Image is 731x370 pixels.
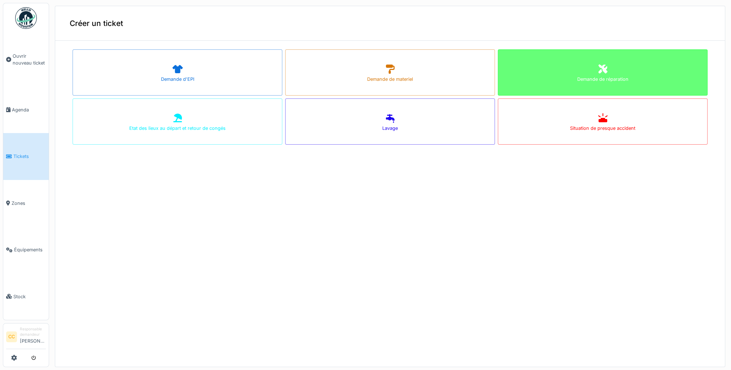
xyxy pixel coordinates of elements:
[3,87,49,133] a: Agenda
[13,53,46,66] span: Ouvrir nouveau ticket
[3,133,49,180] a: Tickets
[367,76,413,83] div: Demande de materiel
[6,331,17,342] li: CC
[13,293,46,300] span: Stock
[3,180,49,226] a: Zones
[15,7,37,29] img: Badge_color-CXgf-gQk.svg
[6,326,46,349] a: CC Responsable demandeur[PERSON_NAME]
[20,326,46,347] li: [PERSON_NAME]
[577,76,628,83] div: Demande de réparation
[12,200,46,207] span: Zones
[13,153,46,160] span: Tickets
[12,106,46,113] span: Agenda
[161,76,194,83] div: Demande d'EPI
[20,326,46,338] div: Responsable demandeur
[382,125,398,132] div: Lavage
[55,6,725,41] div: Créer un ticket
[129,125,226,132] div: Etat des lieux au départ et retour de congés
[3,273,49,320] a: Stock
[14,246,46,253] span: Équipements
[3,226,49,273] a: Équipements
[3,33,49,87] a: Ouvrir nouveau ticket
[570,125,635,132] div: Situation de presque accident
